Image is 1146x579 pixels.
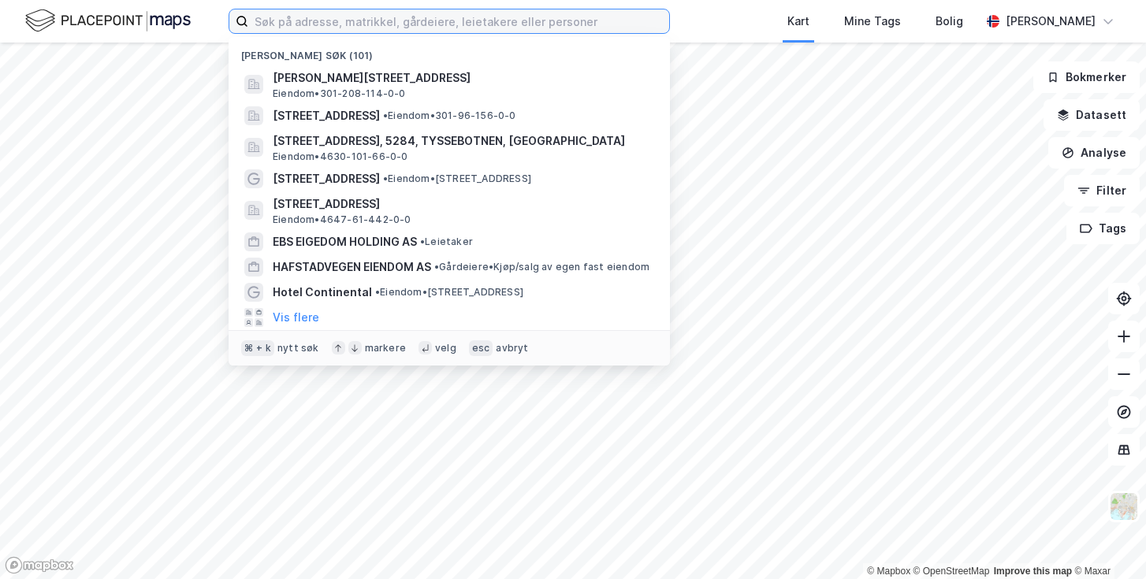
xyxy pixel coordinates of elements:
span: • [383,109,388,121]
a: Mapbox homepage [5,556,74,574]
img: logo.f888ab2527a4732fd821a326f86c7f29.svg [25,7,191,35]
span: • [383,173,388,184]
span: [STREET_ADDRESS], 5284, TYSSEBOTNEN, [GEOGRAPHIC_DATA] [273,132,651,150]
span: Eiendom • 4647-61-442-0-0 [273,213,411,226]
span: Eiendom • 301-208-114-0-0 [273,87,406,100]
div: esc [469,340,493,356]
button: Vis flere [273,308,319,327]
a: Mapbox [867,566,910,577]
span: [STREET_ADDRESS] [273,169,380,188]
input: Søk på adresse, matrikkel, gårdeiere, leietakere eller personer [248,9,669,33]
div: Mine Tags [844,12,901,31]
span: HAFSTADVEGEN EIENDOM AS [273,258,431,277]
div: avbryt [496,342,528,354]
span: • [420,236,425,247]
button: Filter [1064,175,1140,206]
div: [PERSON_NAME] søk (101) [229,37,670,65]
button: Analyse [1048,137,1140,169]
span: Leietaker [420,236,473,248]
span: [PERSON_NAME][STREET_ADDRESS] [273,69,651,87]
span: [STREET_ADDRESS] [273,195,651,213]
a: Improve this map [994,566,1072,577]
span: Eiendom • 301-96-156-0-0 [383,109,516,122]
img: Z [1109,492,1139,521]
span: Eiendom • 4630-101-66-0-0 [273,150,408,163]
button: Datasett [1044,99,1140,131]
iframe: Chat Widget [1067,503,1146,579]
div: Bolig [936,12,963,31]
div: ⌘ + k [241,340,274,356]
div: Kart [787,12,809,31]
span: Gårdeiere • Kjøp/salg av egen fast eiendom [434,261,649,273]
span: • [434,261,439,273]
span: [STREET_ADDRESS] [273,106,380,125]
div: [PERSON_NAME] [1006,12,1096,31]
a: OpenStreetMap [913,566,990,577]
span: Eiendom • [STREET_ADDRESS] [375,286,523,299]
div: velg [435,342,456,354]
button: Bokmerker [1033,61,1140,93]
span: • [375,286,380,298]
span: EBS EIGEDOM HOLDING AS [273,232,417,251]
span: Eiendom • [STREET_ADDRESS] [383,173,531,185]
div: nytt søk [277,342,319,354]
span: Hotel Continental [273,283,372,302]
div: markere [365,342,406,354]
button: Tags [1066,213,1140,244]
